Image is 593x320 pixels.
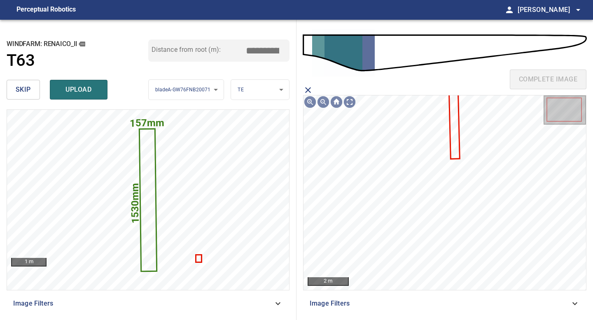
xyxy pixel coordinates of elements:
[16,3,76,16] figcaption: Perceptual Robotics
[129,183,141,224] text: 1530mm
[310,299,570,308] span: Image Filters
[504,5,514,15] span: person
[303,294,586,313] div: Image Filters
[238,87,243,93] span: TE
[7,39,148,49] h2: windfarm: Renaico_II
[77,39,86,49] button: copy message details
[317,95,330,109] img: Zoom out
[149,79,224,100] div: bladeA-GW76FNB20071
[343,95,356,109] img: Toggle full page
[7,294,289,313] div: Image Filters
[231,79,289,100] div: TE
[7,51,148,70] a: T63
[59,84,98,95] span: upload
[573,5,583,15] span: arrow_drop_down
[16,84,31,95] span: skip
[13,299,273,308] span: Image Filters
[518,4,583,16] span: [PERSON_NAME]
[304,95,317,109] img: Zoom in
[130,117,164,129] text: 157mm
[7,51,35,70] h1: T63
[155,87,211,93] span: bladeA-GW76FNB20071
[152,46,221,53] label: Distance from root (m):
[50,80,107,100] button: upload
[303,85,313,95] span: close matching imageResolution:
[514,2,583,18] button: [PERSON_NAME]
[7,80,40,100] button: skip
[330,95,343,109] img: Go home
